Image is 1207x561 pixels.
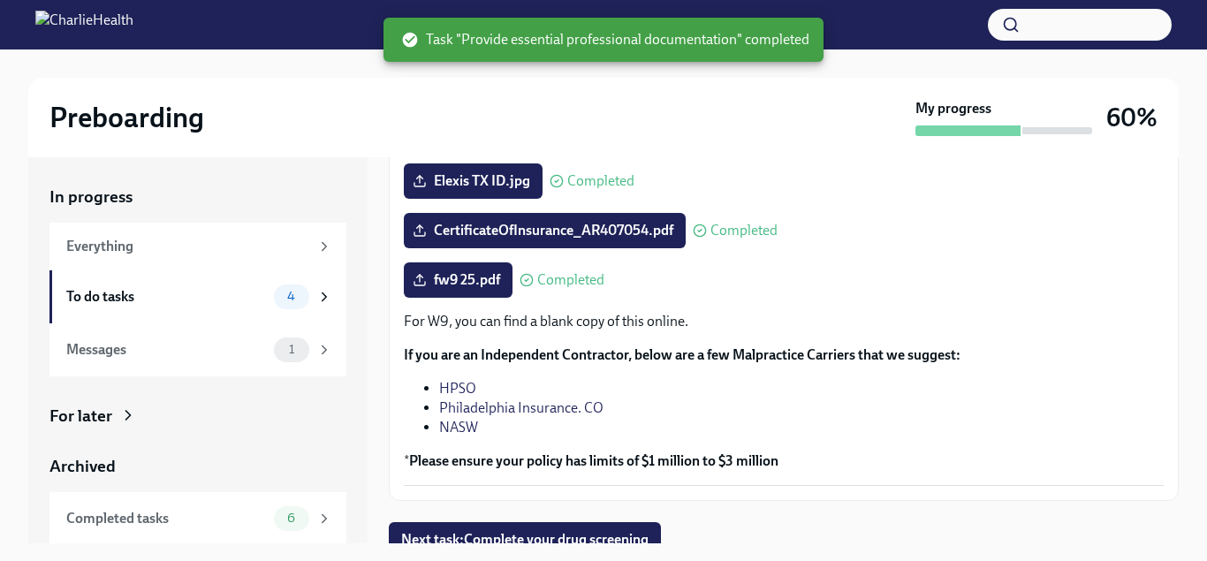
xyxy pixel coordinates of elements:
a: Completed tasks6 [49,492,346,545]
img: CharlieHealth [35,11,133,39]
h3: 60% [1106,102,1158,133]
span: 6 [277,512,306,525]
span: Next task : Complete your drug screening [401,531,649,549]
span: CertificateOfInsurance_AR407054.pdf [416,222,673,239]
a: Everything [49,223,346,270]
a: To do tasks4 [49,270,346,323]
a: Philadelphia Insurance. CO [439,399,603,416]
span: 1 [278,343,305,356]
label: Elexis TX ID.jpg [404,163,543,199]
a: For later [49,405,346,428]
div: Completed tasks [66,509,267,528]
span: 4 [277,290,306,303]
span: Elexis TX ID.jpg [416,172,530,190]
a: In progress [49,186,346,208]
p: For W9, you can find a blank copy of this online. [404,312,1164,331]
label: fw9 25.pdf [404,262,512,298]
div: Messages [66,340,267,360]
strong: Please ensure your policy has limits of $1 million to $3 million [409,452,778,469]
a: NASW [439,419,478,436]
span: Completed [710,224,778,238]
h2: Preboarding [49,100,204,135]
strong: My progress [915,99,991,118]
span: Completed [537,273,604,287]
span: Completed [567,174,634,188]
span: fw9 25.pdf [416,271,500,289]
a: Archived [49,455,346,478]
strong: If you are an Independent Contractor, below are a few Malpractice Carriers that we suggest: [404,346,960,363]
a: Messages1 [49,323,346,376]
span: Task "Provide essential professional documentation" completed [401,30,809,49]
div: For later [49,405,112,428]
button: Next task:Complete your drug screening [389,522,661,557]
div: Everything [66,237,309,256]
div: To do tasks [66,287,267,307]
a: HPSO [439,380,476,397]
label: CertificateOfInsurance_AR407054.pdf [404,213,686,248]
